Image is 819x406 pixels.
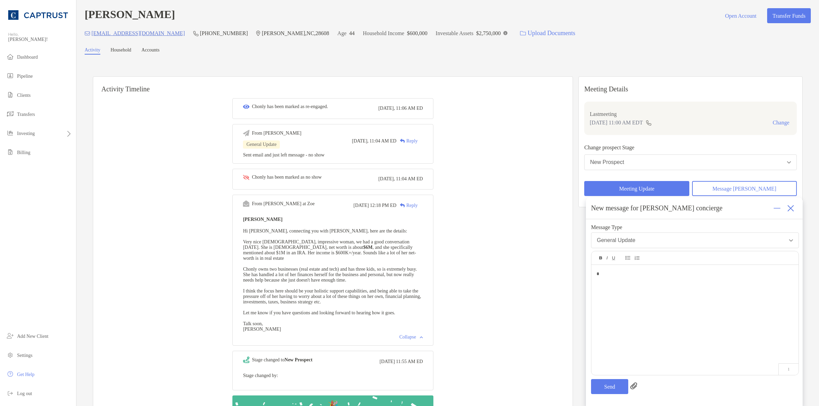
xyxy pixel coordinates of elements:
span: [DATE], [352,138,369,144]
div: Collapse [399,334,423,340]
span: Add New Client [17,334,48,339]
button: Send [591,379,628,394]
img: button icon [520,31,526,36]
span: Hi [PERSON_NAME], connecting you with [PERSON_NAME], here are the details: Very nice [DEMOGRAPHIC... [243,228,421,332]
img: get-help icon [6,370,14,378]
img: add_new_client icon [6,332,14,340]
img: Close [787,205,794,212]
span: 11:55 AM ED [396,359,423,364]
a: Activity [85,47,100,55]
span: Clients [17,93,31,98]
img: logout icon [6,389,14,397]
p: Meeting Details [584,85,797,93]
p: [PHONE_NUMBER] [200,29,248,37]
img: Phone Icon [193,31,199,36]
span: 12:18 PM ED [370,203,397,208]
img: Editor control icon [612,256,615,260]
div: Stage changed to [252,357,312,363]
div: General Update [243,140,280,149]
img: Expand or collapse [774,205,780,212]
button: New Prospect [584,154,797,170]
p: [DATE] 11:00 AM EDT [590,118,643,127]
button: Message [PERSON_NAME] [692,181,797,196]
span: [DATE] [379,359,395,364]
p: Last meeting [590,110,791,118]
img: Event icon [243,175,249,180]
a: Accounts [142,47,160,55]
strong: $6M [363,245,372,250]
h4: [PERSON_NAME] [85,8,175,23]
button: Open Account [720,8,762,23]
div: New message for [PERSON_NAME] concierge [591,204,722,212]
img: communication type [646,120,652,125]
img: Open dropdown arrow [789,239,793,242]
span: [DATE], [378,106,395,111]
span: 11:04 AM ED [396,176,423,182]
img: Location Icon [256,31,260,36]
b: [PERSON_NAME] [243,217,283,222]
img: Editor control icon [599,256,602,260]
img: billing icon [6,148,14,156]
img: dashboard icon [6,52,14,61]
span: 11:04 AM ED [370,138,397,144]
span: Pipeline [17,74,33,79]
a: Upload Documents [516,26,579,41]
div: Reply [397,137,418,145]
button: Change [771,119,791,126]
img: CAPTRUST Logo [8,3,68,27]
span: Message Type [591,224,799,230]
img: paperclip attachments [630,382,637,389]
img: pipeline icon [6,72,14,80]
p: $600,000 [407,29,428,37]
img: Open dropdown arrow [787,161,791,164]
img: clients icon [6,91,14,99]
p: 44 [349,29,355,37]
span: Sent email and just left message - no show [243,152,325,157]
img: Event icon [243,357,249,363]
img: Editor control icon [626,256,630,260]
img: investing icon [6,129,14,137]
span: [DATE] [354,203,369,208]
span: Settings [17,353,32,358]
span: 11:06 AM ED [396,106,423,111]
button: Meeting Update [584,181,689,196]
h6: Activity Timeline [93,77,573,93]
img: Chevron icon [420,336,423,338]
img: Reply icon [400,203,405,208]
p: Investable Assets [436,29,474,37]
p: Age [337,29,347,37]
img: transfers icon [6,110,14,118]
div: Reply [397,202,418,209]
p: 1 [778,363,799,375]
span: Dashboard [17,55,38,60]
img: Event icon [243,130,249,136]
span: Investing [17,131,35,136]
b: New Prospect [285,357,313,362]
div: From [PERSON_NAME] at Zoe [252,201,315,207]
span: Billing [17,150,30,155]
a: Household [111,47,131,55]
img: Event icon [243,200,249,207]
span: [PERSON_NAME]! [8,37,72,42]
div: From [PERSON_NAME] [252,131,301,136]
span: [DATE], [378,176,395,182]
p: [PERSON_NAME] , NC , 28608 [262,29,329,37]
p: Stage changed by: [243,371,423,380]
button: General Update [591,232,799,248]
span: Get Help [17,372,34,377]
img: Editor control icon [634,256,640,260]
p: [EMAIL_ADDRESS][DOMAIN_NAME] [91,29,185,37]
p: $2,750,000 [476,29,501,37]
p: Change prospect Stage [584,143,797,152]
p: Household Income [363,29,404,37]
img: Email Icon [85,31,90,35]
button: Transfer Funds [767,8,811,23]
img: Reply icon [400,139,405,143]
div: Chonly has been marked as re-engaged. [252,104,328,109]
img: settings icon [6,351,14,359]
span: Log out [17,391,32,396]
div: Chonly has been marked as no show [252,175,322,180]
div: New Prospect [590,159,624,165]
span: Transfers [17,112,35,117]
img: Event icon [243,105,249,109]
